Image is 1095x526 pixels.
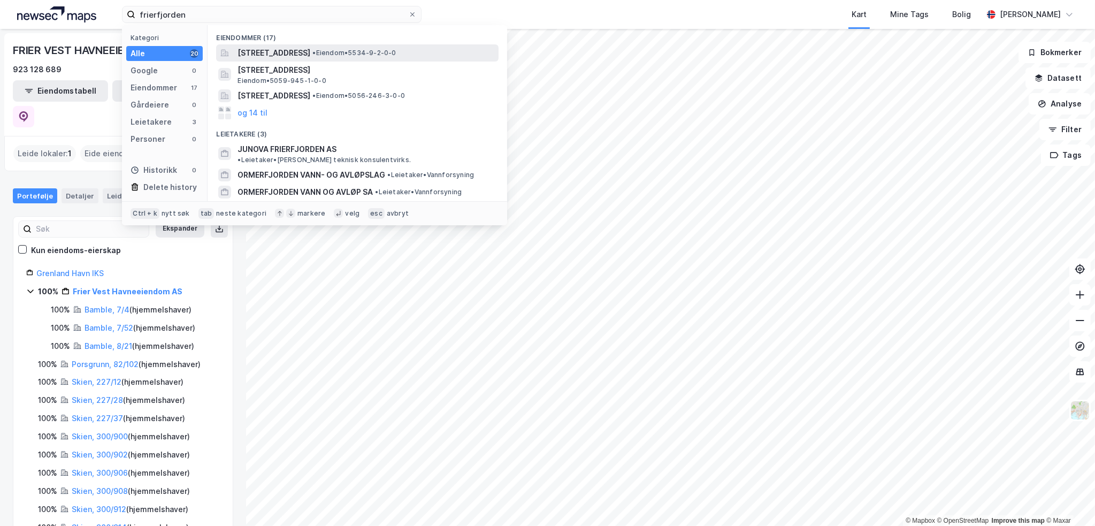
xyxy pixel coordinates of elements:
button: Datasett [1025,67,1091,89]
input: Søk [32,221,149,237]
span: Leietaker • [PERSON_NAME] teknisk konsulentvirks. [238,156,411,164]
div: Ctrl + k [131,208,159,219]
span: Eiendom • 5059-945-1-0-0 [238,77,326,85]
span: [STREET_ADDRESS] [238,64,494,77]
a: Mapbox [906,517,935,524]
div: ( hjemmelshaver ) [72,430,190,443]
div: Leietakere (3) [208,121,507,141]
div: velg [345,209,359,218]
div: ( hjemmelshaver ) [72,412,185,425]
a: Porsgrunn, 82/102 [72,360,139,369]
span: Eiendom • 5534-9-2-0-0 [312,49,396,57]
a: Skien, 300/900 [72,432,128,441]
span: • [312,49,316,57]
div: FRIER VEST HAVNEEIENDOM AS [13,42,175,59]
span: • [387,171,390,179]
img: logo.a4113a55bc3d86da70a041830d287a7e.svg [17,6,96,22]
div: 0 [190,66,198,75]
div: Kontrollprogram for chat [1042,475,1095,526]
div: ( hjemmelshaver ) [85,303,192,316]
div: 20 [190,49,198,58]
span: JUNOVA FRIERFJORDEN AS [238,143,336,156]
div: nytt søk [162,209,190,218]
div: Leietakere [131,116,172,128]
div: Kun eiendoms-eierskap [31,244,121,257]
div: 100% [38,430,57,443]
div: 100% [38,503,57,516]
a: Skien, 300/902 [72,450,128,459]
img: Z [1070,400,1090,421]
div: 0 [190,135,198,143]
div: markere [297,209,325,218]
a: OpenStreetMap [937,517,989,524]
div: ( hjemmelshaver ) [72,358,201,371]
a: Bamble, 8/21 [85,341,132,350]
div: Eiendommer [131,81,177,94]
div: 100% [38,358,57,371]
div: ( hjemmelshaver ) [72,376,183,388]
div: 100% [38,448,57,461]
div: Leide lokaler : [13,145,76,162]
div: ( hjemmelshaver ) [72,485,190,498]
div: neste kategori [216,209,266,218]
a: Frier Vest Havneeiendom AS [73,287,182,296]
button: Filter [1039,119,1091,140]
div: Gårdeiere [131,98,169,111]
div: Historikk [131,164,177,177]
div: Kategori [131,34,203,42]
a: Bamble, 7/52 [85,323,133,332]
button: Eiendomstabell [13,80,108,102]
span: Leietaker • Vannforsyning [387,171,474,179]
iframe: Chat Widget [1042,475,1095,526]
button: Bokmerker [1019,42,1091,63]
span: • [375,188,378,196]
div: 100% [51,340,70,353]
div: 0 [190,166,198,174]
div: Eide eiendommer : [80,145,162,162]
button: Analyse [1029,93,1091,115]
span: [STREET_ADDRESS] [238,89,310,102]
div: Bolig [952,8,971,21]
div: Google [131,64,158,77]
a: Improve this map [992,517,1045,524]
a: Skien, 300/908 [72,486,128,495]
div: 0 [190,101,198,109]
div: ( hjemmelshaver ) [85,322,195,334]
div: Personer [131,133,165,146]
div: 100% [38,485,57,498]
div: esc [368,208,385,219]
div: 100% [38,376,57,388]
div: Portefølje [13,188,57,203]
span: • [312,92,316,100]
div: [PERSON_NAME] [1000,8,1061,21]
div: ( hjemmelshaver ) [72,394,185,407]
div: Leide lokaler [103,188,170,203]
div: 100% [51,322,70,334]
button: Tags [1041,144,1091,166]
div: 3 [190,118,198,126]
a: Skien, 227/37 [72,414,123,423]
button: Ekspander [156,220,204,238]
a: Skien, 227/12 [72,377,121,386]
div: Alle [131,47,145,60]
div: ( hjemmelshaver ) [85,340,194,353]
div: ( hjemmelshaver ) [72,448,190,461]
div: 100% [38,412,57,425]
span: [STREET_ADDRESS] [238,47,310,59]
span: Eiendom • 5056-246-3-0-0 [312,92,405,100]
div: ( hjemmelshaver ) [72,467,190,479]
div: Detaljer [62,188,98,203]
div: ( hjemmelshaver ) [72,503,188,516]
span: ORMERFJORDEN VANN- OG AVLØPSLAG [238,169,385,181]
div: 100% [38,394,57,407]
span: 1 [68,147,72,160]
a: Grenland Havn IKS [36,269,104,278]
button: Leietakertabell [112,80,208,102]
span: ORMERFJORDEN VANN OG AVLØP SA [238,186,373,199]
input: Søk på adresse, matrikkel, gårdeiere, leietakere eller personer [135,6,408,22]
a: Skien, 300/906 [72,468,128,477]
div: 100% [38,467,57,479]
span: Leietaker • Vannforsyning [375,188,462,196]
a: Skien, 300/912 [72,505,126,514]
div: 923 128 689 [13,63,62,76]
